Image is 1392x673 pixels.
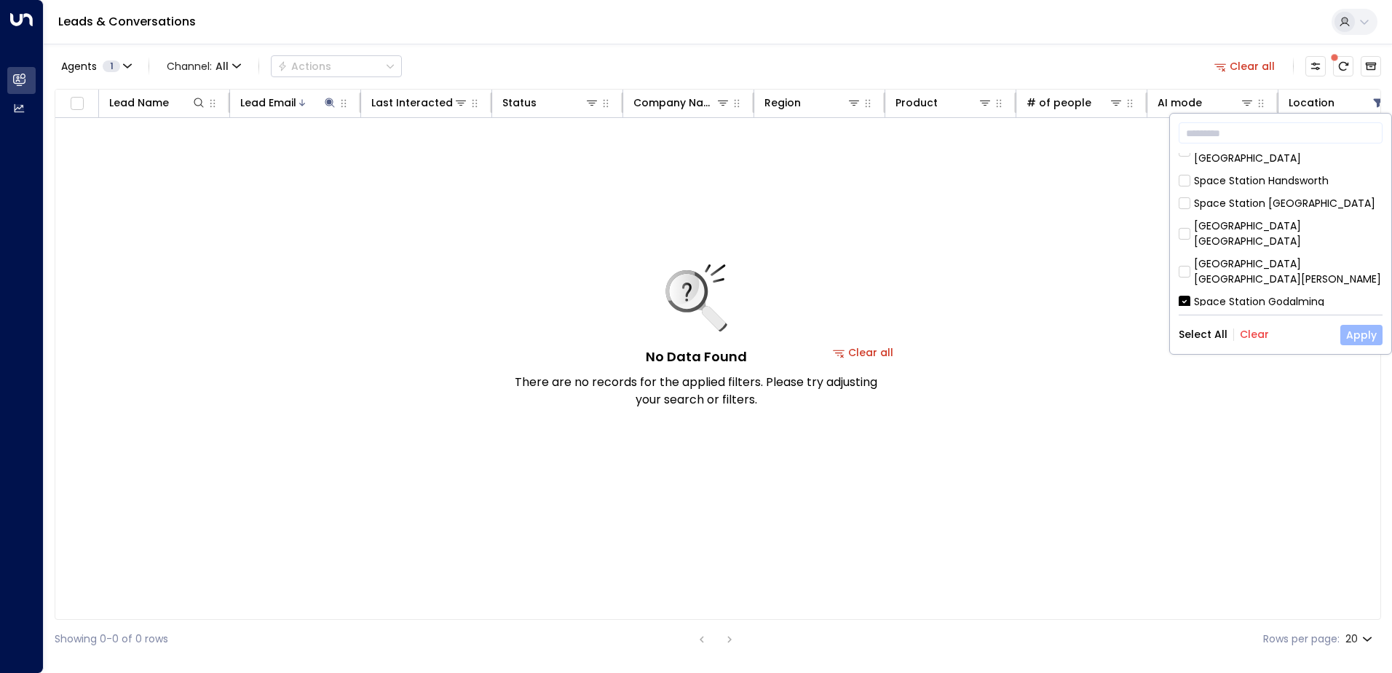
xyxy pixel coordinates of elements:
[895,94,992,111] div: Product
[1194,219,1383,249] div: [GEOGRAPHIC_DATA] [GEOGRAPHIC_DATA]
[1179,328,1227,340] button: Select All
[271,55,402,77] button: Actions
[633,94,716,111] div: Company Name
[1305,56,1326,76] button: Customize
[502,94,599,111] div: Status
[514,374,878,409] p: There are no records for the applied filters. Please try adjusting your search or filters.
[1179,256,1383,287] div: [GEOGRAPHIC_DATA] [GEOGRAPHIC_DATA][PERSON_NAME]
[371,94,453,111] div: Last Interacted
[1179,294,1383,310] div: Space Station Godalming
[1027,94,1091,111] div: # of people
[109,94,169,111] div: Lead Name
[1289,94,1334,111] div: Location
[1179,196,1383,211] div: Space Station [GEOGRAPHIC_DATA]
[161,56,247,76] button: Channel:All
[646,347,747,366] h5: No Data Found
[1361,56,1381,76] button: Archived Leads
[1158,94,1202,111] div: AI mode
[1333,56,1353,76] span: There are new threads available. Refresh the grid to view the latest updates.
[1179,173,1383,189] div: Space Station Handsworth
[1158,94,1254,111] div: AI mode
[240,94,296,111] div: Lead Email
[1194,173,1329,189] div: Space Station Handsworth
[895,94,938,111] div: Product
[1194,294,1324,310] div: Space Station Godalming
[61,61,97,71] span: Agents
[68,95,86,113] span: Toggle select all
[161,56,247,76] span: Channel:
[1345,629,1375,650] div: 20
[1179,219,1383,249] div: [GEOGRAPHIC_DATA] [GEOGRAPHIC_DATA]
[58,13,196,30] a: Leads & Conversations
[1240,328,1269,340] button: Clear
[764,94,861,111] div: Region
[240,94,337,111] div: Lead Email
[764,94,801,111] div: Region
[1263,631,1340,647] label: Rows per page:
[371,94,468,111] div: Last Interacted
[55,56,137,76] button: Agents1
[1289,94,1385,111] div: Location
[1209,56,1281,76] button: Clear all
[277,60,331,73] div: Actions
[109,94,206,111] div: Lead Name
[633,94,730,111] div: Company Name
[1340,325,1383,345] button: Apply
[103,60,120,72] span: 1
[1027,94,1123,111] div: # of people
[1194,256,1383,287] div: [GEOGRAPHIC_DATA] [GEOGRAPHIC_DATA][PERSON_NAME]
[692,630,739,648] nav: pagination navigation
[502,94,537,111] div: Status
[271,55,402,77] div: Button group with a nested menu
[55,631,168,647] div: Showing 0-0 of 0 rows
[1194,196,1375,211] div: Space Station [GEOGRAPHIC_DATA]
[215,60,229,72] span: All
